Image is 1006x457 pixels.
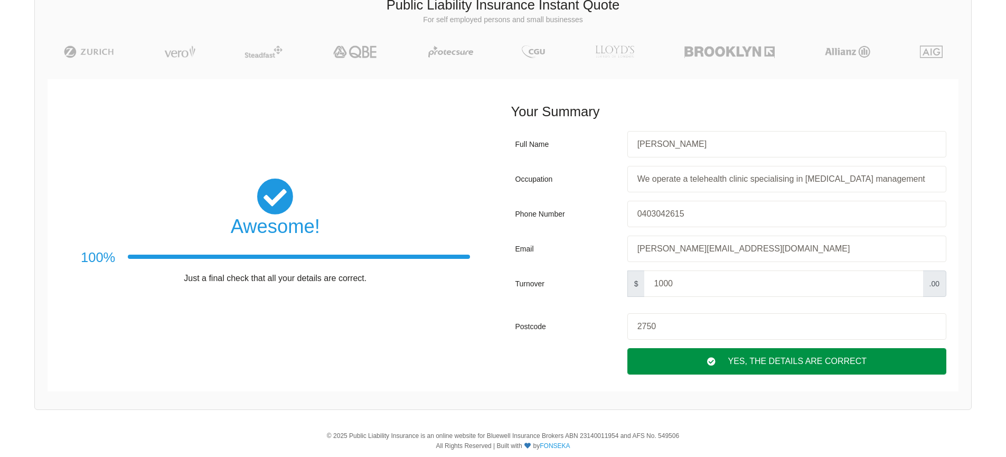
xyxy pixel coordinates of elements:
[424,45,477,58] img: Protecsure | Public Liability Insurance
[627,131,946,157] input: Your first and last names
[916,45,947,58] img: AIG | Public Liability Insurance
[81,273,470,284] p: Just a final check that all your details are correct.
[515,166,623,192] div: Occupation
[627,166,946,192] input: Your occupation
[627,348,946,375] div: Yes, The Details are correct
[627,271,645,297] span: $
[518,45,549,58] img: CGU | Public Liability Insurance
[240,45,287,58] img: Steadfast | Public Liability Insurance
[515,236,623,262] div: Email
[515,271,623,297] div: Turnover
[923,271,946,297] span: .00
[644,271,923,297] input: Your turnover
[515,201,623,227] div: Phone Number
[680,45,779,58] img: Brooklyn | Public Liability Insurance
[515,313,623,340] div: Postcode
[589,45,640,58] img: LLOYD's | Public Liability Insurance
[540,442,570,450] a: FONSEKA
[511,102,951,122] h3: Your Summary
[627,201,946,227] input: Your phone number, eg: +61xxxxxxxxxx / 0xxxxxxxxx
[81,215,470,238] h2: Awesome!
[43,15,963,25] p: For self employed persons and small businesses
[81,248,115,267] h3: 100%
[515,131,623,157] div: Full Name
[627,313,946,340] input: Your postcode
[159,45,200,58] img: Vero | Public Liability Insurance
[627,236,946,262] input: Your email
[327,45,384,58] img: QBE | Public Liability Insurance
[59,45,119,58] img: Zurich | Public Liability Insurance
[820,45,876,58] img: Allianz | Public Liability Insurance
